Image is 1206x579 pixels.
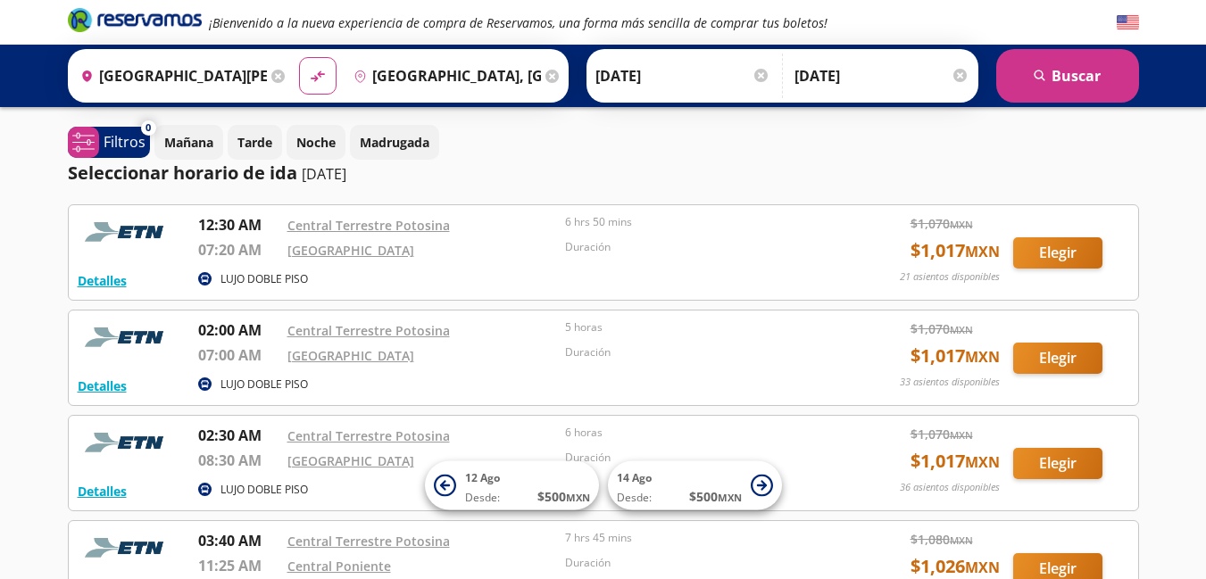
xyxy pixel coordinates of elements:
p: 6 horas [565,425,835,441]
span: 0 [146,120,151,136]
p: [DATE] [302,163,346,185]
p: Seleccionar horario de ida [68,160,297,186]
p: 5 horas [565,319,835,335]
input: Buscar Destino [346,54,541,98]
span: $ 500 [537,487,590,506]
input: Buscar Origen [73,54,268,98]
button: 12 AgoDesde:$500MXN [425,461,599,510]
p: 33 asientos disponibles [900,375,1000,390]
span: Desde: [465,490,500,506]
p: 07:00 AM [198,344,279,366]
p: LUJO DOBLE PISO [220,376,308,393]
button: Elegir [1013,343,1102,374]
button: Tarde [228,125,282,160]
i: Brand Logo [68,6,202,33]
a: Central Terrestre Potosina [287,427,450,444]
span: Desde: [617,490,652,506]
p: Duración [565,239,835,255]
small: MXN [965,242,1000,261]
span: $ 1,080 [911,530,973,549]
span: $ 1,017 [911,237,1000,264]
a: Brand Logo [68,6,202,38]
p: 12:30 AM [198,214,279,236]
button: Elegir [1013,237,1102,269]
span: 14 Ago [617,470,652,485]
p: LUJO DOBLE PISO [220,482,308,498]
p: Madrugada [360,133,429,152]
p: 7 hrs 45 mins [565,530,835,546]
span: $ 1,017 [911,343,1000,369]
p: Tarde [237,133,272,152]
span: $ 1,070 [911,425,973,443]
img: RESERVAMOS [78,214,176,250]
p: 02:00 AM [198,319,279,341]
a: Central Terrestre Potosina [287,322,450,339]
p: LUJO DOBLE PISO [220,271,308,287]
a: [GEOGRAPHIC_DATA] [287,452,414,469]
button: English [1117,12,1139,34]
small: MXN [950,428,973,442]
button: 14 AgoDesde:$500MXN [608,461,782,510]
button: Elegir [1013,448,1102,479]
p: 36 asientos disponibles [900,480,1000,495]
small: MXN [566,491,590,504]
p: Mañana [164,133,213,152]
button: Detalles [78,482,127,500]
span: $ 500 [689,487,742,506]
small: MXN [965,347,1000,367]
img: RESERVAMOS [78,530,176,566]
p: 08:30 AM [198,450,279,471]
button: Detalles [78,271,127,290]
p: 21 asientos disponibles [900,269,1000,285]
p: Filtros [104,131,146,153]
p: Duración [565,555,835,571]
span: $ 1,017 [911,448,1000,475]
a: Central Poniente [287,558,391,575]
small: MXN [718,491,742,504]
button: Buscar [996,49,1139,103]
input: Opcional [794,54,969,98]
em: ¡Bienvenido a la nueva experiencia de compra de Reservamos, una forma más sencilla de comprar tus... [209,14,828,31]
p: Noche [296,133,336,152]
a: [GEOGRAPHIC_DATA] [287,347,414,364]
small: MXN [950,534,973,547]
input: Elegir Fecha [595,54,770,98]
img: RESERVAMOS [78,425,176,460]
button: Noche [287,125,345,160]
small: MXN [965,558,1000,577]
span: 12 Ago [465,470,500,485]
button: Madrugada [350,125,439,160]
span: $ 1,070 [911,214,973,233]
p: 6 hrs 50 mins [565,214,835,230]
p: Duración [565,450,835,466]
img: RESERVAMOS [78,319,176,355]
p: 03:40 AM [198,530,279,551]
a: Central Terrestre Potosina [287,533,450,550]
a: Central Terrestre Potosina [287,217,450,234]
p: 11:25 AM [198,555,279,576]
p: 02:30 AM [198,425,279,446]
button: 0Filtros [68,127,150,158]
button: Mañana [154,125,223,160]
p: Duración [565,344,835,360]
span: $ 1,070 [911,319,973,338]
button: Detalles [78,376,127,395]
small: MXN [965,452,1000,472]
a: [GEOGRAPHIC_DATA] [287,242,414,259]
small: MXN [950,218,973,231]
p: 07:20 AM [198,239,279,261]
small: MXN [950,323,973,336]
